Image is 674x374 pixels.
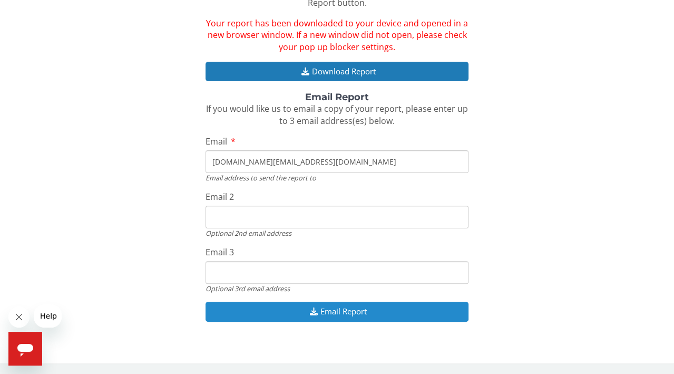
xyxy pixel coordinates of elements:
[206,228,469,238] div: Optional 2nd email address
[206,136,227,147] span: Email
[206,246,234,258] span: Email 3
[206,302,469,321] button: Email Report
[206,103,468,127] span: If you would like us to email a copy of your report, please enter up to 3 email address(es) below.
[8,332,42,366] iframe: Button to launch messaging window
[206,62,469,81] button: Download Report
[34,304,62,328] iframe: Message from company
[206,17,468,53] span: Your report has been downloaded to your device and opened in a new browser window. If a new windo...
[8,306,30,328] iframe: Close message
[206,284,469,293] div: Optional 3rd email address
[206,191,234,203] span: Email 2
[305,91,369,103] strong: Email Report
[206,173,469,183] div: Email address to send the report to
